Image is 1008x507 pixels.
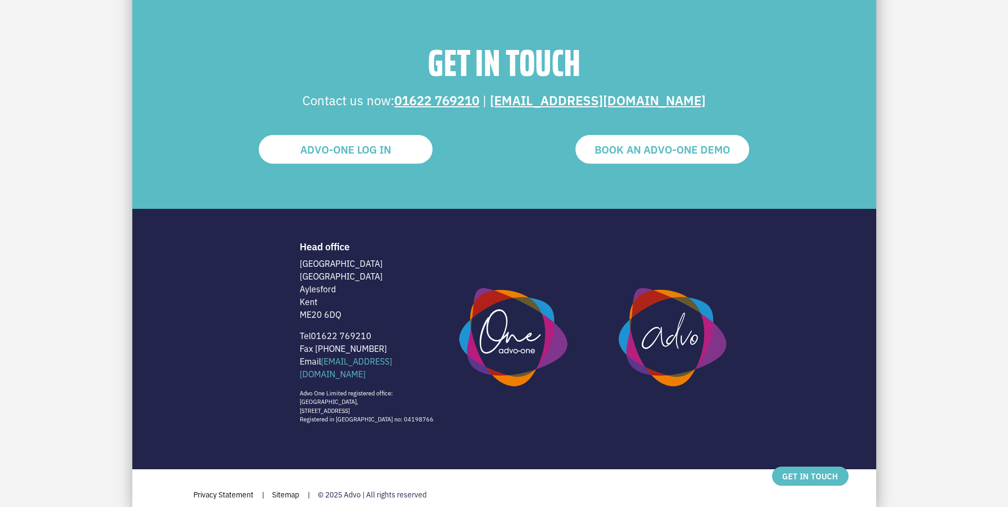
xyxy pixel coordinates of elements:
[772,467,849,486] a: GET IN TOUCH
[132,90,876,109] p: Contact us now:
[300,355,392,379] a: [EMAIL_ADDRESS][DOMAIN_NAME]
[300,257,383,320] p: [GEOGRAPHIC_DATA] [GEOGRAPHIC_DATA] Aylesford Kent ME20 6DQ
[394,90,479,109] a: 01622 769210
[300,329,443,380] p: Tel Fax [PHONE_NUMBER] Email
[318,489,427,500] p: © 2025 Advo | All rights reserved
[490,90,706,109] a: [EMAIL_ADDRESS][DOMAIN_NAME]
[193,489,253,500] a: Privacy Statement
[459,288,567,386] img: Advo One
[132,40,876,86] h3: GET IN TOUCH
[300,241,350,252] h5: Head office
[259,135,433,164] a: ADVO-ONE LOG IN
[575,135,750,164] a: BOOK AN ADVO-ONE DEMO
[272,489,299,500] a: Sitemap
[619,288,727,386] img: Advo One
[311,329,371,341] a: 01622 769210
[482,90,487,109] span: |
[300,388,434,424] p: Advo One Limited registered office: [GEOGRAPHIC_DATA], [STREET_ADDRESS] Registered in [GEOGRAPHIC...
